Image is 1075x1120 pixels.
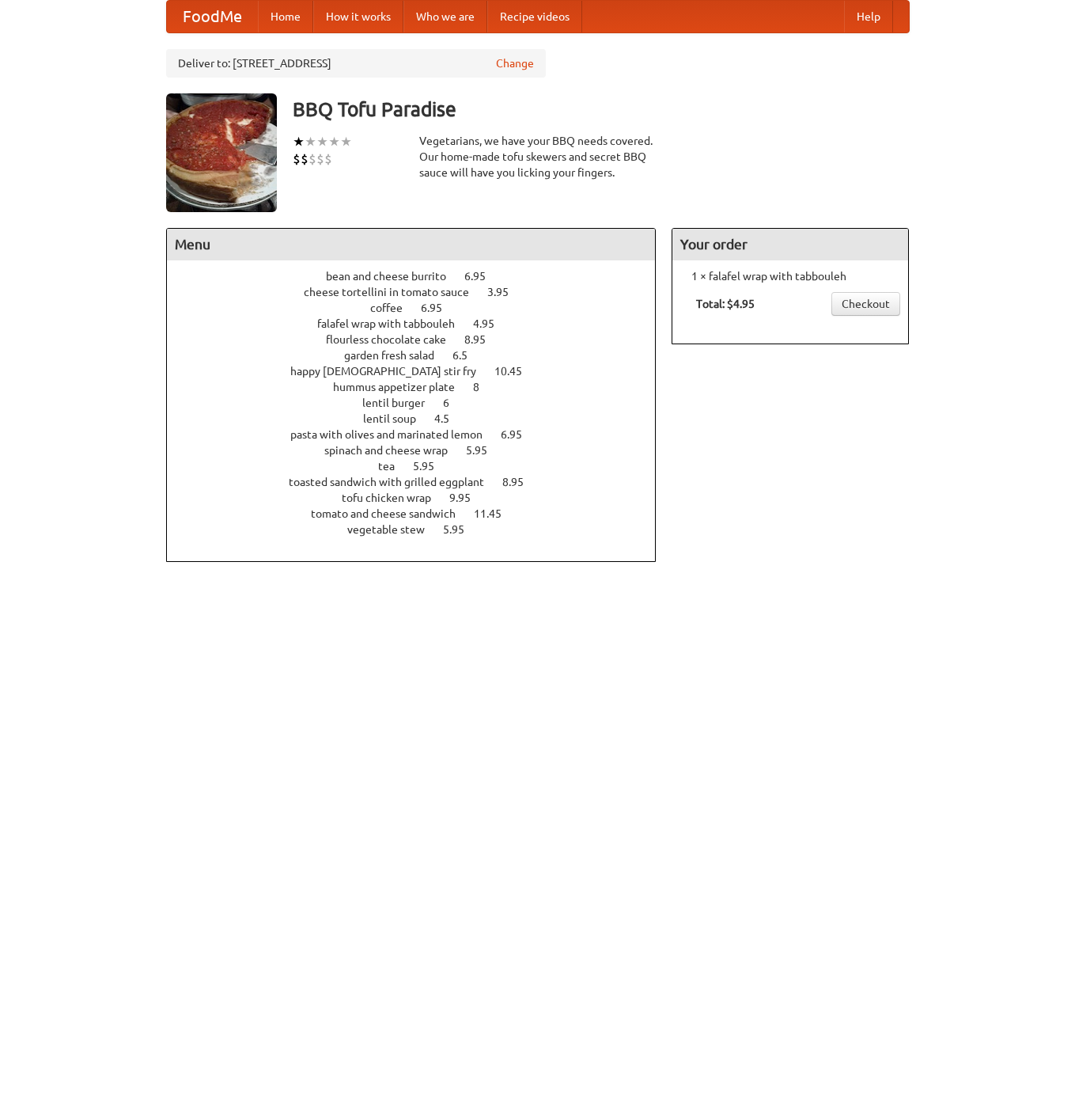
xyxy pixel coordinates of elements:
[363,412,432,425] span: lentil soup
[494,365,538,378] span: 10.45
[324,444,517,457] a: spinach and cheese wrap 5.95
[347,523,494,536] a: vegetable stew 5.95
[326,270,515,283] a: bean and cheese burrito 6.95
[316,150,324,168] li: $
[362,397,479,409] a: lentil burger 6
[473,317,510,330] span: 4.95
[301,150,308,168] li: $
[258,1,313,32] a: Home
[167,229,656,260] h4: Menu
[466,444,503,457] span: 5.95
[403,1,487,32] a: Who we are
[324,444,464,457] span: spinach and cheese wrap
[333,381,471,393] span: hummus appetizer plate
[696,298,755,310] b: Total: $4.95
[313,1,403,32] a: How it works
[452,349,483,362] span: 6.5
[496,55,534,71] a: Change
[328,133,340,150] li: ★
[166,49,546,78] div: Deliver to: [STREET_ADDRESS]
[680,268,900,284] li: 1 × falafel wrap with tabbouleh
[449,492,486,504] span: 9.95
[474,507,517,520] span: 11.45
[487,286,524,298] span: 3.95
[326,333,462,346] span: flourless chocolate cake
[502,476,539,488] span: 8.95
[672,229,908,260] h4: Your order
[344,349,450,362] span: garden fresh salad
[304,286,538,298] a: cheese tortellini in tomato sauce 3.95
[290,428,551,441] a: pasta with olives and marinated lemon 6.95
[317,317,524,330] a: falafel wrap with tabbouleh 4.95
[831,292,900,316] a: Checkout
[370,302,471,314] a: coffee 6.95
[443,523,480,536] span: 5.95
[324,150,332,168] li: $
[290,428,498,441] span: pasta with olives and marinated lemon
[293,150,301,168] li: $
[326,270,462,283] span: bean and cheese burrito
[464,270,502,283] span: 6.95
[443,397,465,409] span: 6
[311,507,531,520] a: tomato and cheese sandwich 11.45
[342,492,500,504] a: tofu chicken wrap 9.95
[340,133,352,150] li: ★
[413,460,450,473] span: 5.95
[167,1,258,32] a: FoodMe
[305,133,316,150] li: ★
[378,460,464,473] a: tea 5.95
[347,523,441,536] span: vegetable stew
[290,365,551,378] a: happy [DEMOGRAPHIC_DATA] stir fry 10.45
[378,460,411,473] span: tea
[333,381,509,393] a: hummus appetizer plate 8
[317,317,471,330] span: falafel wrap with tabbouleh
[289,476,553,488] a: toasted sandwich with grilled eggplant 8.95
[419,133,657,180] div: Vegetarians, we have your BBQ needs covered. Our home-made tofu skewers and secret BBQ sauce will...
[293,93,910,125] h3: BBQ Tofu Paradise
[434,412,465,425] span: 4.5
[501,428,538,441] span: 6.95
[344,349,497,362] a: garden fresh salad 6.5
[308,150,316,168] li: $
[844,1,893,32] a: Help
[363,412,479,425] a: lentil soup 4.5
[326,333,515,346] a: flourless chocolate cake 8.95
[316,133,328,150] li: ★
[342,492,447,504] span: tofu chicken wrap
[362,397,441,409] span: lentil burger
[464,333,502,346] span: 8.95
[304,286,485,298] span: cheese tortellini in tomato sauce
[473,381,495,393] span: 8
[487,1,582,32] a: Recipe videos
[166,93,277,212] img: angular.jpg
[293,133,305,150] li: ★
[290,365,492,378] span: happy [DEMOGRAPHIC_DATA] stir fry
[421,302,458,314] span: 6.95
[289,476,500,488] span: toasted sandwich with grilled eggplant
[311,507,471,520] span: tomato and cheese sandwich
[370,302,418,314] span: coffee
